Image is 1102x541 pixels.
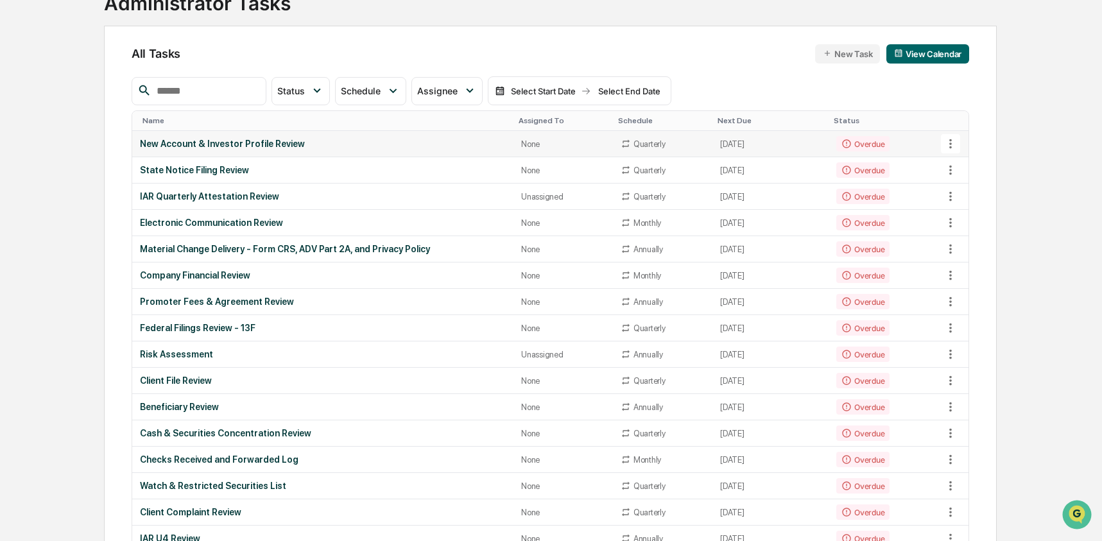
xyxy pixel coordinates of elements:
div: Toggle SortBy [618,116,707,125]
div: Quarterly [633,376,666,386]
td: [DATE] [712,394,829,420]
div: Toggle SortBy [519,116,608,125]
td: [DATE] [712,262,829,289]
div: None [521,402,605,412]
div: Monthly [633,218,661,228]
div: 🖐️ [13,163,23,173]
div: Federal Filings Review - 13F [140,323,506,333]
div: Client Complaint Review [140,507,506,517]
img: calendar [495,86,505,96]
td: [DATE] [712,210,829,236]
span: Pylon [128,218,155,227]
div: Quarterly [633,192,666,202]
button: Start new chat [218,102,234,117]
div: Overdue [836,294,890,309]
iframe: Open customer support [1061,499,1096,533]
div: Overdue [836,136,890,151]
div: Overdue [836,162,890,178]
div: IAR Quarterly Attestation Review [140,191,506,202]
div: Overdue [836,347,890,362]
div: None [521,481,605,491]
div: Overdue [836,373,890,388]
div: Watch & Restricted Securities List [140,481,506,491]
div: Overdue [836,399,890,415]
div: Quarterly [633,166,666,175]
a: 🗄️Attestations [88,157,164,180]
td: [DATE] [712,131,829,157]
div: None [521,376,605,386]
td: [DATE] [712,341,829,368]
div: Beneficiary Review [140,402,506,412]
div: Quarterly [633,139,666,149]
div: Unassigned [521,350,605,359]
div: Annually [633,297,663,307]
img: 1746055101610-c473b297-6a78-478c-a979-82029cc54cd1 [13,98,36,121]
button: View Calendar [886,44,969,64]
td: [DATE] [712,157,829,184]
div: None [521,245,605,254]
div: Electronic Communication Review [140,218,506,228]
div: Unassigned [521,192,605,202]
span: Schedule [341,85,381,96]
div: Overdue [836,268,890,283]
span: All Tasks [132,47,180,60]
div: None [521,323,605,333]
div: Quarterly [633,429,666,438]
a: 🖐️Preclearance [8,157,88,180]
a: Powered byPylon [90,217,155,227]
div: None [521,139,605,149]
div: None [521,218,605,228]
td: [DATE] [712,499,829,526]
div: Cash & Securities Concentration Review [140,428,506,438]
div: New Account & Investor Profile Review [140,139,506,149]
td: [DATE] [712,184,829,210]
div: Overdue [836,478,890,494]
td: [DATE] [712,368,829,394]
div: Annually [633,350,663,359]
td: [DATE] [712,420,829,447]
p: How can we help? [13,27,234,47]
span: Attestations [106,162,159,175]
div: Overdue [836,241,890,257]
div: None [521,271,605,280]
div: Material Change Delivery - Form CRS, ADV Part 2A, and Privacy Policy [140,244,506,254]
div: Overdue [836,320,890,336]
div: Quarterly [633,508,666,517]
span: Status [277,85,305,96]
img: calendar [894,49,903,58]
div: Toggle SortBy [718,116,823,125]
div: Monthly [633,455,661,465]
div: We're available if you need us! [44,111,162,121]
div: None [521,166,605,175]
div: Quarterly [633,481,666,491]
a: 🔎Data Lookup [8,181,86,204]
div: Toggle SortBy [943,116,969,125]
div: Overdue [836,215,890,230]
img: arrow right [581,86,591,96]
span: Preclearance [26,162,83,175]
div: Overdue [836,189,890,204]
div: Promoter Fees & Agreement Review [140,296,506,307]
div: Monthly [633,271,661,280]
div: Client File Review [140,375,506,386]
div: Risk Assessment [140,349,506,359]
div: None [521,297,605,307]
div: Start new chat [44,98,211,111]
td: [DATE] [712,289,829,315]
div: Select End Date [594,86,664,96]
div: Quarterly [633,323,666,333]
td: [DATE] [712,236,829,262]
div: 🔎 [13,187,23,198]
td: [DATE] [712,315,829,341]
div: Toggle SortBy [142,116,508,125]
div: Annually [633,402,663,412]
div: Annually [633,245,663,254]
div: None [521,508,605,517]
div: Checks Received and Forwarded Log [140,454,506,465]
button: New Task [815,44,880,64]
div: Overdue [836,504,890,520]
span: Assignee [417,85,458,96]
td: [DATE] [712,447,829,473]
